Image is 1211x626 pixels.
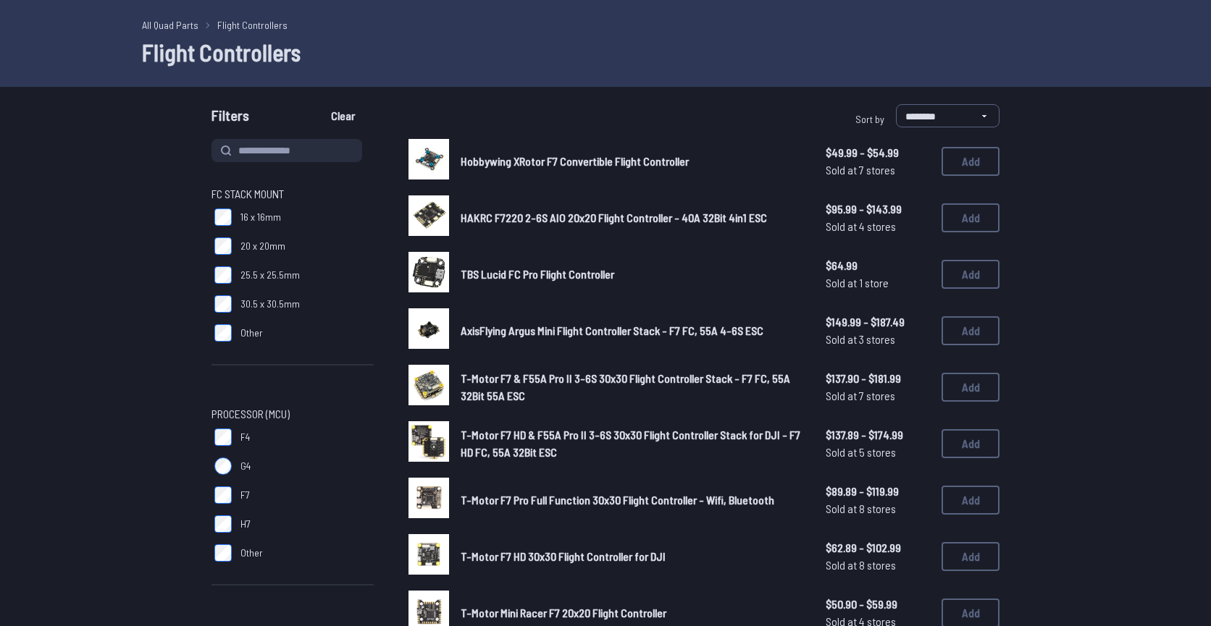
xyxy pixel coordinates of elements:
span: T-Motor Mini Racer F7 20x20 Flight Controller [461,606,666,619]
span: $50.90 - $59.99 [826,596,930,613]
img: image [408,534,449,575]
span: Sold at 8 stores [826,500,930,517]
button: Add [942,486,1000,515]
a: image [408,252,449,297]
span: Hobbywing XRotor F7 Convertible Flight Controller [461,154,689,168]
span: H7 [240,517,251,531]
span: G4 [240,459,251,473]
span: Sold at 7 stores [826,161,930,179]
span: 20 x 20mm [240,239,285,253]
img: image [408,478,449,518]
span: Processor (MCU) [211,405,290,423]
span: Sort by [855,113,884,125]
span: F4 [240,430,250,444]
span: $95.99 - $143.99 [826,200,930,218]
button: Add [942,373,1000,402]
input: 30.5 x 30.5mm [214,295,232,313]
a: T-Motor F7 & F55A Pro II 3-6S 30x30 Flight Controller Stack - F7 FC, 55A 32Bit 55A ESC [461,370,803,405]
input: Other [214,324,232,342]
a: HAKRC F7220 2-6S AIO 20x20 Flight Controller - 40A 32Bit 4in1 ESC [461,209,803,227]
button: Add [942,260,1000,289]
a: Flight Controllers [217,17,288,33]
span: T-Motor F7 Pro Full Function 30x30 Flight Controller - Wifi, Bluetooth [461,493,774,507]
a: T-Motor F7 HD 30x30 Flight Controller for DJI [461,548,803,565]
a: T-Motor Mini Racer F7 20x20 Flight Controller [461,604,803,622]
img: image [408,365,449,405]
span: Sold at 3 stores [826,331,930,348]
input: 16 x 16mm [214,208,232,226]
h1: Flight Controllers [142,35,1069,69]
button: Add [942,316,1000,345]
input: F4 [214,428,232,446]
img: image [408,195,449,236]
span: $149.99 - $187.49 [826,313,930,331]
span: $62.89 - $102.99 [826,539,930,557]
img: image [408,139,449,179]
span: F7 [240,488,250,502]
a: image [408,365,449,410]
a: TBS Lucid FC Pro Flight Controller [461,266,803,283]
span: TBS Lucid FC Pro Flight Controller [461,267,614,281]
input: 25.5 x 25.5mm [214,266,232,284]
span: $137.90 - $181.99 [826,370,930,387]
img: image [408,308,449,349]
button: Add [942,429,1000,458]
span: Sold at 1 store [826,274,930,292]
span: Other [240,326,263,340]
input: F7 [214,486,232,504]
img: image [408,252,449,292]
span: Sold at 8 stores [826,557,930,574]
a: image [408,308,449,353]
a: Hobbywing XRotor F7 Convertible Flight Controller [461,153,803,170]
span: T-Motor F7 HD 30x30 Flight Controller for DJI [461,549,666,563]
a: image [408,421,449,466]
span: Sold at 7 stores [826,387,930,405]
input: G4 [214,457,232,475]
a: image [408,195,449,240]
span: Sold at 4 stores [826,218,930,235]
a: image [408,478,449,523]
a: All Quad Parts [142,17,198,33]
span: 30.5 x 30.5mm [240,297,300,311]
a: AxisFlying Argus Mini Flight Controller Stack - F7 FC, 55A 4-6S ESC [461,322,803,339]
span: T-Motor F7 & F55A Pro II 3-6S 30x30 Flight Controller Stack - F7 FC, 55A 32Bit 55A ESC [461,371,790,402]
span: HAKRC F7220 2-6S AIO 20x20 Flight Controller - 40A 32Bit 4in1 ESC [461,211,767,224]
input: Other [214,544,232,562]
input: 20 x 20mm [214,237,232,255]
button: Add [942,147,1000,176]
a: image [408,139,449,184]
button: Add [942,203,1000,232]
span: AxisFlying Argus Mini Flight Controller Stack - F7 FC, 55A 4-6S ESC [461,323,763,337]
span: $89.89 - $119.99 [826,483,930,500]
span: 25.5 x 25.5mm [240,268,300,282]
input: H7 [214,515,232,533]
span: $49.99 - $54.99 [826,144,930,161]
img: image [408,421,449,462]
span: FC Stack Mount [211,185,284,203]
a: image [408,534,449,579]
button: Clear [319,104,367,127]
span: Other [240,546,263,560]
span: Filters [211,104,249,133]
span: 16 x 16mm [240,210,281,224]
button: Add [942,542,1000,571]
select: Sort by [896,104,1000,127]
span: Sold at 5 stores [826,444,930,461]
span: $137.89 - $174.99 [826,426,930,444]
span: $64.99 [826,257,930,274]
a: T-Motor F7 HD & F55A Pro II 3-6S 30x30 Flight Controller Stack for DJI - F7 HD FC, 55A 32Bit ESC [461,426,803,461]
a: T-Motor F7 Pro Full Function 30x30 Flight Controller - Wifi, Bluetooth [461,491,803,509]
span: T-Motor F7 HD & F55A Pro II 3-6S 30x30 Flight Controller Stack for DJI - F7 HD FC, 55A 32Bit ESC [461,428,800,459]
